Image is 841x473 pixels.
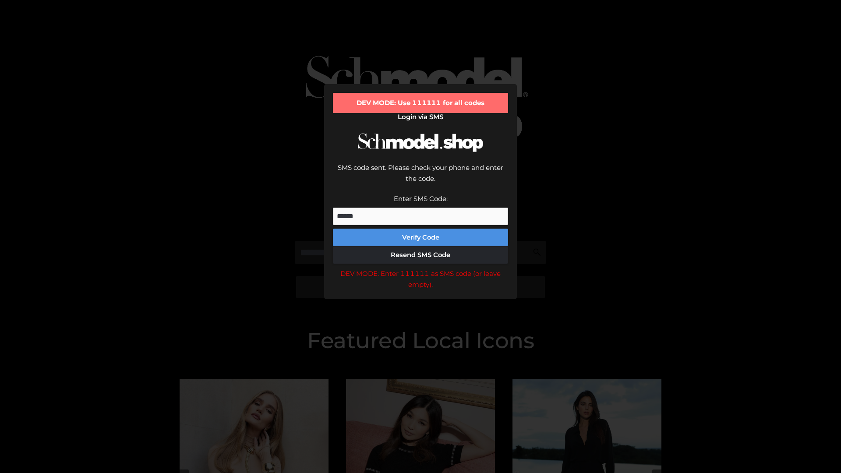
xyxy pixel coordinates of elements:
button: Verify Code [333,229,508,246]
div: DEV MODE: Enter 111111 as SMS code (or leave empty). [333,268,508,290]
div: DEV MODE: Use 111111 for all codes [333,93,508,113]
h2: Login via SMS [333,113,508,121]
img: Schmodel Logo [355,125,486,160]
label: Enter SMS Code: [394,194,448,203]
button: Resend SMS Code [333,246,508,264]
div: SMS code sent. Please check your phone and enter the code. [333,162,508,193]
